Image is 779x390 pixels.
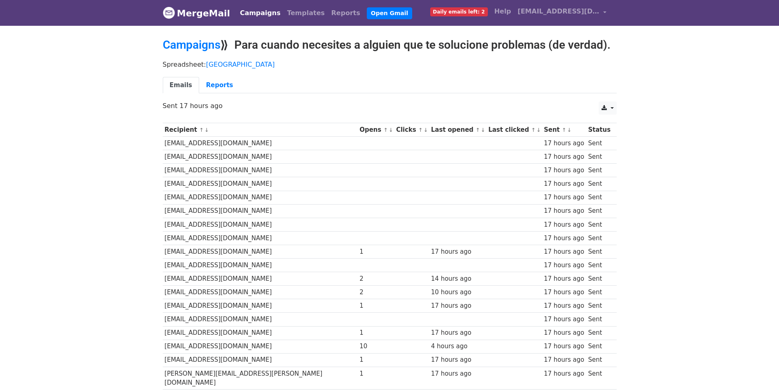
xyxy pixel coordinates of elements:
[586,313,612,326] td: Sent
[163,164,358,177] td: [EMAIL_ADDRESS][DOMAIN_NAME]
[163,231,358,245] td: [EMAIL_ADDRESS][DOMAIN_NAME]
[163,259,358,272] td: [EMAIL_ADDRESS][DOMAIN_NAME]
[284,5,328,21] a: Templates
[544,179,584,189] div: 17 hours ago
[586,137,612,150] td: Sent
[544,301,584,311] div: 17 hours ago
[163,38,220,52] a: Campaigns
[544,342,584,351] div: 17 hours ago
[163,245,358,258] td: [EMAIL_ADDRESS][DOMAIN_NAME]
[163,204,358,218] td: [EMAIL_ADDRESS][DOMAIN_NAME]
[431,247,484,257] div: 17 hours ago
[586,353,612,367] td: Sent
[237,5,284,21] a: Campaigns
[537,127,541,133] a: ↓
[359,288,392,297] div: 2
[359,328,392,338] div: 1
[163,272,358,286] td: [EMAIL_ADDRESS][DOMAIN_NAME]
[359,247,392,257] div: 1
[359,274,392,284] div: 2
[544,139,584,148] div: 17 hours ago
[163,299,358,313] td: [EMAIL_ADDRESS][DOMAIN_NAME]
[328,5,364,21] a: Reports
[544,315,584,324] div: 17 hours ago
[429,123,486,137] th: Last opened
[359,342,392,351] div: 10
[163,150,358,164] td: [EMAIL_ADDRESS][DOMAIN_NAME]
[476,127,480,133] a: ↑
[199,77,240,94] a: Reports
[163,177,358,191] td: [EMAIL_ADDRESS][DOMAIN_NAME]
[163,123,358,137] th: Recipient
[163,191,358,204] td: [EMAIL_ADDRESS][DOMAIN_NAME]
[544,328,584,338] div: 17 hours ago
[394,123,429,137] th: Clicks
[430,7,488,16] span: Daily emails left: 2
[586,299,612,313] td: Sent
[586,123,612,137] th: Status
[544,152,584,162] div: 17 hours ago
[367,7,412,19] a: Open Gmail
[163,7,175,19] img: MergeMail logo
[163,38,617,52] h2: ⟫ Para cuando necesites a alguien que te solucione problemas (de verdad).
[544,166,584,175] div: 17 hours ago
[431,274,484,284] div: 14 hours ago
[163,5,230,22] a: MergeMail
[199,127,204,133] a: ↑
[163,101,617,110] p: Sent 17 hours ago
[544,261,584,270] div: 17 hours ago
[384,127,388,133] a: ↑
[544,274,584,284] div: 17 hours ago
[586,272,612,286] td: Sent
[163,60,617,69] p: Spreadsheet:
[163,353,358,367] td: [EMAIL_ADDRESS][DOMAIN_NAME]
[518,7,599,16] span: [EMAIL_ADDRESS][DOMAIN_NAME]
[163,286,358,299] td: [EMAIL_ADDRESS][DOMAIN_NAME]
[586,177,612,191] td: Sent
[163,77,199,94] a: Emails
[586,150,612,164] td: Sent
[206,61,275,68] a: [GEOGRAPHIC_DATA]
[544,369,584,379] div: 17 hours ago
[586,191,612,204] td: Sent
[163,218,358,231] td: [EMAIL_ADDRESS][DOMAIN_NAME]
[418,127,423,133] a: ↑
[544,193,584,202] div: 17 hours ago
[359,369,392,379] div: 1
[531,127,536,133] a: ↑
[586,367,612,390] td: Sent
[431,328,484,338] div: 17 hours ago
[388,127,393,133] a: ↓
[357,123,394,137] th: Opens
[544,206,584,216] div: 17 hours ago
[163,340,358,353] td: [EMAIL_ADDRESS][DOMAIN_NAME]
[427,3,491,20] a: Daily emails left: 2
[586,204,612,218] td: Sent
[514,3,610,23] a: [EMAIL_ADDRESS][DOMAIN_NAME]
[544,234,584,243] div: 17 hours ago
[586,286,612,299] td: Sent
[544,355,584,365] div: 17 hours ago
[204,127,209,133] a: ↓
[431,288,484,297] div: 10 hours ago
[431,355,484,365] div: 17 hours ago
[567,127,572,133] a: ↓
[586,218,612,231] td: Sent
[486,123,542,137] th: Last clicked
[586,259,612,272] td: Sent
[431,301,484,311] div: 17 hours ago
[431,342,484,351] div: 4 hours ago
[544,247,584,257] div: 17 hours ago
[542,123,586,137] th: Sent
[586,326,612,340] td: Sent
[359,355,392,365] div: 1
[586,340,612,353] td: Sent
[544,220,584,230] div: 17 hours ago
[586,231,612,245] td: Sent
[163,367,358,390] td: [PERSON_NAME][EMAIL_ADDRESS][PERSON_NAME][DOMAIN_NAME]
[163,326,358,340] td: [EMAIL_ADDRESS][DOMAIN_NAME]
[163,313,358,326] td: [EMAIL_ADDRESS][DOMAIN_NAME]
[544,288,584,297] div: 17 hours ago
[359,301,392,311] div: 1
[424,127,428,133] a: ↓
